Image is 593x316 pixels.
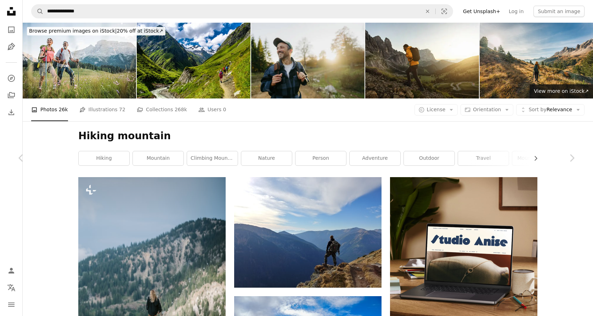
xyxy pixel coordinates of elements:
a: Users 0 [198,98,226,121]
div: 20% off at iStock ↗ [27,27,165,35]
a: mountain range [512,151,563,165]
form: Find visuals sitewide [31,4,453,18]
span: Browse premium images on iStock | [29,28,117,34]
button: Submit an image [533,6,584,17]
button: License [414,104,458,115]
span: View more on iStock ↗ [534,88,589,94]
span: Orientation [473,107,501,112]
button: Menu [4,298,18,312]
a: Log in / Sign up [4,264,18,278]
a: travel [458,151,509,165]
a: Browse premium images on iStock|20% off at iStock↗ [23,23,170,40]
a: Explore [4,71,18,85]
img: man on top of mountain under blue sky [234,177,382,288]
a: Collections [4,88,18,102]
img: Mature couple hiking through a valley in Italian Dolomite [23,23,136,98]
a: mountain [133,151,183,165]
a: Log in [504,6,528,17]
span: Sort by [529,107,546,112]
a: Next [550,124,593,192]
span: 0 [223,106,226,113]
img: Man mountain hiking at sunset on the Dolomites: outdoor adventure [365,23,479,98]
a: man on top of mountain under blue sky [234,229,382,235]
a: outdoor [404,151,454,165]
button: Sort byRelevance [516,104,584,115]
a: View more on iStock↗ [530,84,593,98]
button: Search Unsplash [32,5,44,18]
a: climbing mountain [187,151,238,165]
a: Download History [4,105,18,119]
a: Illustrations [4,40,18,54]
a: Get Unsplash+ [459,6,504,17]
a: adventure [350,151,400,165]
a: Collections 268k [137,98,187,121]
a: hiking [79,151,129,165]
button: Clear [420,5,435,18]
img: Portrait of a mid adult male hiker [251,23,365,98]
button: Orientation [461,104,513,115]
img: Female hiker trekking on hiking trail in Claree Valley during autumn at French Alps, France [480,23,593,98]
a: Illustrations 72 [79,98,125,121]
a: nature [241,151,292,165]
h1: Hiking mountain [78,130,537,142]
button: scroll list to the right [529,151,537,165]
a: a person standing on a rock overlooking a forest [78,284,226,290]
img: Hiking Group In Valley Of Umbalfaelle On Grossvenediger With View To Mountain Roetspitze In Natio... [137,23,250,98]
span: Relevance [529,106,572,113]
a: Photos [4,23,18,37]
a: person [295,151,346,165]
button: Visual search [436,5,453,18]
span: License [427,107,446,112]
span: 72 [119,106,125,113]
span: 268k [175,106,187,113]
button: Language [4,281,18,295]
